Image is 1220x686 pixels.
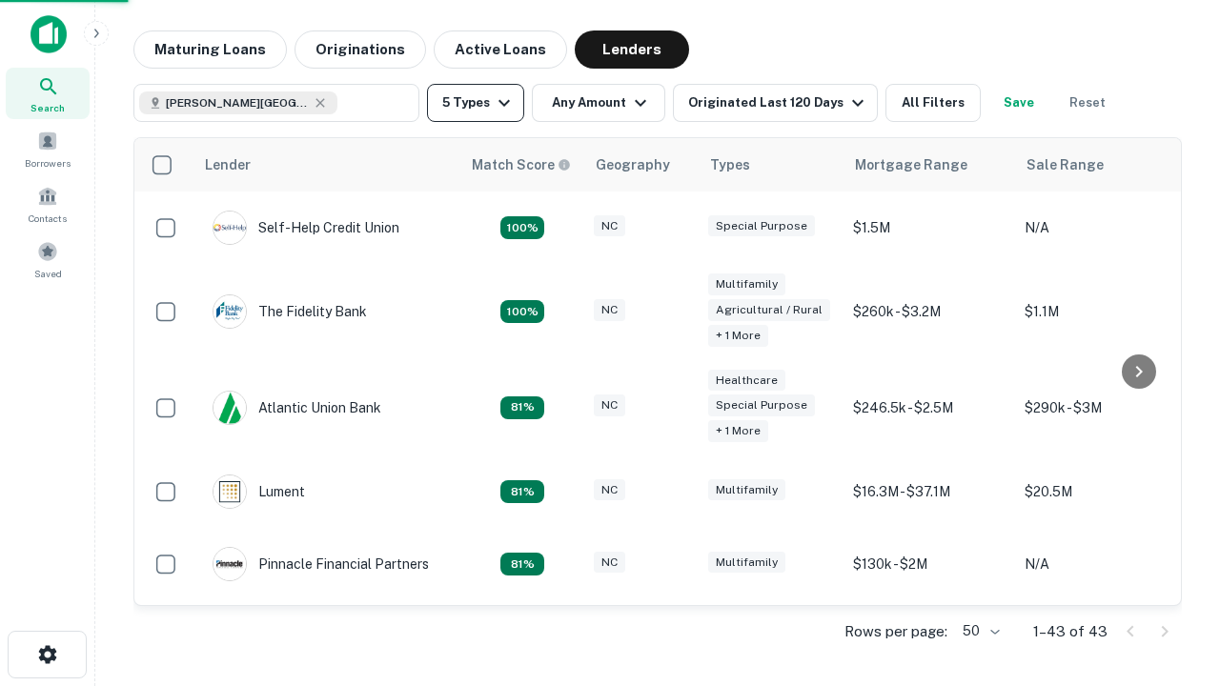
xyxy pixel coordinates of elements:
span: Borrowers [25,155,71,171]
div: Special Purpose [708,394,815,416]
td: $20.5M [1015,455,1187,528]
img: picture [213,392,246,424]
div: Agricultural / Rural [708,299,830,321]
button: Save your search to get updates of matches that match your search criteria. [988,84,1049,122]
button: Lenders [575,30,689,69]
div: Pinnacle Financial Partners [213,547,429,581]
div: Multifamily [708,552,785,574]
div: Types [710,153,750,176]
button: 5 Types [427,84,524,122]
td: $230k - $295k [1015,600,1187,673]
th: Capitalize uses an advanced AI algorithm to match your search with the best lender. The match sco... [460,138,584,192]
th: Geography [584,138,699,192]
button: Originated Last 120 Days [673,84,878,122]
a: Contacts [6,178,90,230]
td: $260k - $3.2M [844,264,1015,360]
div: Multifamily [708,273,785,295]
button: Active Loans [434,30,567,69]
div: NC [594,552,625,574]
td: N/A [1015,528,1187,600]
div: Sale Range [1027,153,1104,176]
div: Matching Properties: 7, hasApolloMatch: undefined [500,300,544,323]
p: Rows per page: [844,620,947,643]
th: Mortgage Range [844,138,1015,192]
div: Multifamily [708,479,785,501]
button: Any Amount [532,84,665,122]
td: $16.3M - $37.1M [844,455,1015,528]
div: Geography [596,153,670,176]
div: 50 [955,617,1003,645]
img: picture [213,548,246,580]
div: NC [594,394,625,416]
button: Originations [295,30,426,69]
div: Mortgage Range [855,153,967,176]
div: The Fidelity Bank [213,294,367,329]
button: Maturing Loans [133,30,287,69]
div: Lument [213,474,305,509]
th: Types [699,138,844,192]
img: capitalize-icon.png [30,15,67,53]
button: Reset [1057,84,1118,122]
div: Healthcare [708,370,785,392]
div: Matching Properties: 5, hasApolloMatch: undefined [500,553,544,575]
img: picture [213,295,246,328]
div: Lender [205,153,251,176]
span: Contacts [29,211,67,226]
p: 1–43 of 43 [1033,620,1108,643]
div: NC [594,479,625,501]
div: NC [594,215,625,237]
div: Matching Properties: 5, hasApolloMatch: undefined [500,480,544,503]
div: + 1 more [708,325,768,347]
span: Search [30,100,65,115]
td: $246.5k - $2.5M [844,360,1015,456]
div: Capitalize uses an advanced AI algorithm to match your search with the best lender. The match sco... [472,154,571,175]
div: NC [594,299,625,321]
div: Special Purpose [708,215,815,237]
a: Search [6,68,90,119]
td: N/A [1015,192,1187,264]
div: Originated Last 120 Days [688,91,869,114]
div: Atlantic Union Bank [213,391,381,425]
th: Lender [193,138,460,192]
th: Sale Range [1015,138,1187,192]
td: $1.5M [844,192,1015,264]
div: Self-help Credit Union [213,211,399,245]
td: $184k - $236k [844,600,1015,673]
td: $1.1M [1015,264,1187,360]
div: Matching Properties: 11, hasApolloMatch: undefined [500,216,544,239]
span: [PERSON_NAME][GEOGRAPHIC_DATA], [GEOGRAPHIC_DATA] [166,94,309,111]
span: Saved [34,266,62,281]
h6: Match Score [472,154,567,175]
a: Borrowers [6,123,90,174]
div: + 1 more [708,420,768,442]
img: picture [213,475,246,508]
td: $130k - $2M [844,528,1015,600]
div: Matching Properties: 5, hasApolloMatch: undefined [500,396,544,419]
a: Saved [6,233,90,285]
img: picture [213,212,246,244]
iframe: Chat Widget [1125,534,1220,625]
td: $290k - $3M [1015,360,1187,456]
button: All Filters [885,84,981,122]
